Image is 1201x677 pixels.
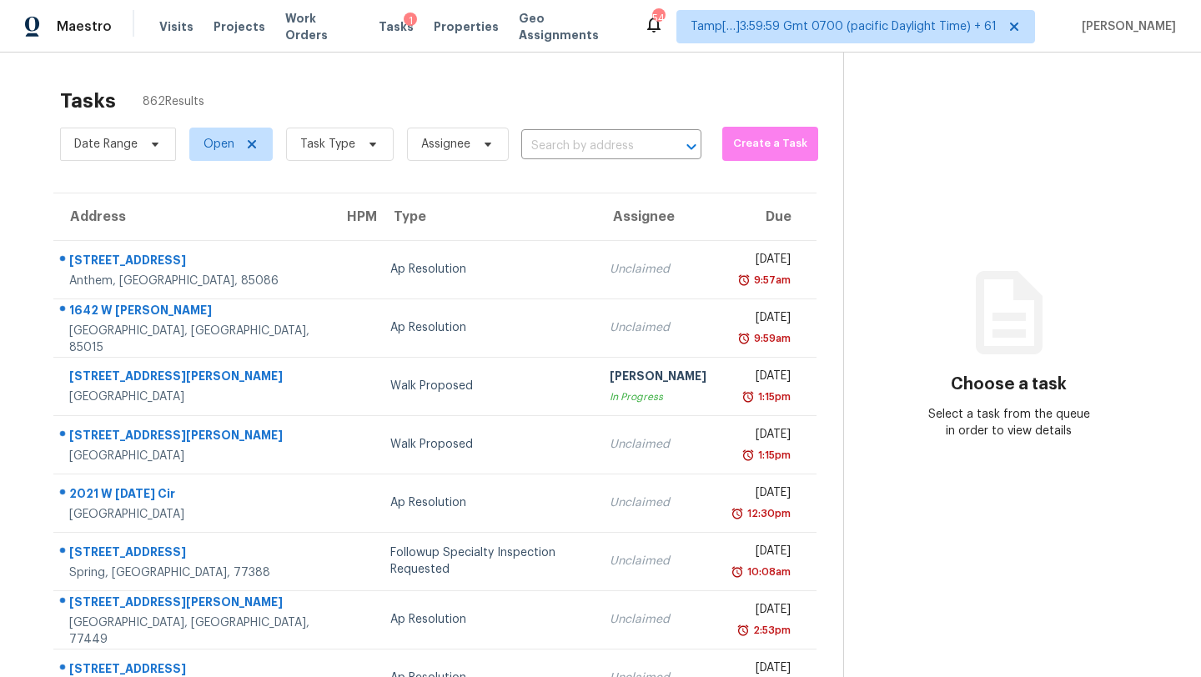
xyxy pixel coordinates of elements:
[69,273,317,289] div: Anthem, [GEOGRAPHIC_DATA], 85086
[737,330,751,347] img: Overdue Alarm Icon
[69,594,317,614] div: [STREET_ADDRESS][PERSON_NAME]
[691,18,997,35] span: Tamp[…]3:59:59 Gmt 0700 (pacific Daylight Time) + 61
[377,193,596,240] th: Type
[927,406,1092,439] div: Select a task from the queue in order to view details
[731,134,810,153] span: Create a Task
[731,505,744,522] img: Overdue Alarm Icon
[69,448,317,464] div: [GEOGRAPHIC_DATA]
[69,614,317,648] div: [GEOGRAPHIC_DATA], [GEOGRAPHIC_DATA], 77449
[733,368,791,389] div: [DATE]
[744,564,791,580] div: 10:08am
[390,494,583,511] div: Ap Resolution
[404,13,417,29] div: 1
[74,136,138,153] span: Date Range
[69,427,317,448] div: [STREET_ADDRESS][PERSON_NAME]
[60,93,116,109] h2: Tasks
[610,611,706,628] div: Unclaimed
[610,319,706,336] div: Unclaimed
[751,272,791,288] div: 9:57am
[720,193,817,240] th: Due
[610,261,706,278] div: Unclaimed
[69,544,317,564] div: [STREET_ADDRESS]
[390,319,583,336] div: Ap Resolution
[285,10,359,43] span: Work Orders
[300,136,355,153] span: Task Type
[733,601,791,622] div: [DATE]
[731,564,744,580] img: Overdue Alarm Icon
[69,389,317,405] div: [GEOGRAPHIC_DATA]
[390,611,583,628] div: Ap Resolution
[214,18,265,35] span: Projects
[69,485,317,506] div: 2021 W [DATE] Cir
[421,136,470,153] span: Assignee
[737,272,751,288] img: Overdue Alarm Icon
[69,368,317,389] div: [STREET_ADDRESS][PERSON_NAME]
[390,544,583,578] div: Followup Specialty Inspection Requested
[159,18,193,35] span: Visits
[69,564,317,581] div: Spring, [GEOGRAPHIC_DATA], 77388
[722,127,818,161] button: Create a Task
[610,389,706,405] div: In Progress
[204,136,234,153] span: Open
[53,193,330,240] th: Address
[755,447,791,464] div: 1:15pm
[390,261,583,278] div: Ap Resolution
[390,436,583,453] div: Walk Proposed
[69,302,317,323] div: 1642 W [PERSON_NAME]
[1075,18,1176,35] span: [PERSON_NAME]
[519,10,624,43] span: Geo Assignments
[733,543,791,564] div: [DATE]
[680,135,703,158] button: Open
[610,494,706,511] div: Unclaimed
[390,378,583,394] div: Walk Proposed
[330,193,377,240] th: HPM
[750,622,791,639] div: 2:53pm
[951,376,1067,393] h3: Choose a task
[596,193,720,240] th: Assignee
[69,506,317,523] div: [GEOGRAPHIC_DATA]
[733,251,791,272] div: [DATE]
[610,436,706,453] div: Unclaimed
[741,447,755,464] img: Overdue Alarm Icon
[610,553,706,569] div: Unclaimed
[652,10,664,27] div: 541
[379,21,414,33] span: Tasks
[610,368,706,389] div: [PERSON_NAME]
[69,252,317,273] div: [STREET_ADDRESS]
[434,18,499,35] span: Properties
[736,622,750,639] img: Overdue Alarm Icon
[733,309,791,330] div: [DATE]
[69,323,317,356] div: [GEOGRAPHIC_DATA], [GEOGRAPHIC_DATA], 85015
[143,93,204,110] span: 862 Results
[751,330,791,347] div: 9:59am
[521,133,655,159] input: Search by address
[733,484,791,505] div: [DATE]
[741,389,755,405] img: Overdue Alarm Icon
[755,389,791,405] div: 1:15pm
[744,505,791,522] div: 12:30pm
[733,426,791,447] div: [DATE]
[57,18,112,35] span: Maestro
